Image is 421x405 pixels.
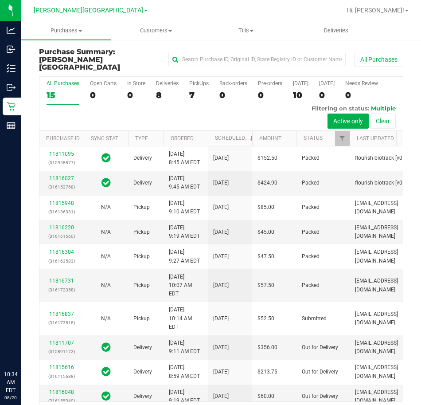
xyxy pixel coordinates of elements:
[49,311,74,317] a: 11816837
[215,135,255,141] a: Scheduled
[168,53,346,66] input: Search Purchase ID, Original ID, State Registry ID or Customer Name...
[133,343,152,352] span: Delivery
[133,392,152,401] span: Delivery
[156,90,179,100] div: 8
[49,249,74,255] a: 11816304
[257,228,274,236] span: $45.00
[213,203,229,212] span: [DATE]
[345,90,378,100] div: 0
[101,253,111,260] span: Not Applicable
[257,252,274,261] span: $47.50
[171,135,194,142] a: Ordered
[26,333,37,343] iframe: Resource center unread badge
[101,228,111,236] button: N/A
[169,339,200,356] span: [DATE] 9:11 AM EDT
[201,21,291,40] a: Tills
[213,179,229,187] span: [DATE]
[257,154,277,162] span: $152.50
[291,21,381,40] a: Deliveries
[293,90,308,100] div: 10
[258,80,282,87] div: Pre-orders
[304,135,323,141] a: Status
[257,281,274,290] span: $57.50
[355,52,403,67] button: All Purchases
[156,80,179,87] div: Deliveries
[9,334,35,361] iframe: Resource center
[169,273,203,299] span: [DATE] 10:07 AM EDT
[347,7,404,14] span: Hi, [PERSON_NAME]!
[169,199,200,216] span: [DATE] 9:10 AM EDT
[45,158,78,167] p: (315948877)
[213,281,229,290] span: [DATE]
[101,366,111,378] span: In Sync
[357,135,402,142] a: Last Updated By
[101,341,111,354] span: In Sync
[312,105,369,112] span: Filtering on status:
[45,257,78,265] p: (316163583)
[101,390,111,402] span: In Sync
[45,208,78,216] p: (316136331)
[45,397,78,405] p: (316155340)
[45,183,78,191] p: (316152768)
[133,252,150,261] span: Pickup
[39,55,120,72] span: [PERSON_NAME][GEOGRAPHIC_DATA]
[46,135,80,142] a: Purchase ID
[133,203,150,212] span: Pickup
[49,340,74,346] a: 11811707
[133,281,150,290] span: Pickup
[4,370,17,394] p: 10:34 AM EDT
[312,27,360,35] span: Deliveries
[47,90,79,100] div: 15
[47,80,79,87] div: All Purchases
[189,80,209,87] div: PickUps
[90,80,117,87] div: Open Carts
[302,368,338,376] span: Out for Delivery
[21,21,111,40] a: Purchases
[45,286,78,294] p: (316172358)
[319,80,335,87] div: [DATE]
[213,392,229,401] span: [DATE]
[302,315,327,323] span: Submitted
[133,368,152,376] span: Delivery
[7,121,16,130] inline-svg: Reports
[259,135,281,142] a: Amount
[202,27,291,35] span: Tills
[302,228,320,236] span: Packed
[133,154,152,162] span: Delivery
[257,315,274,323] span: $52.50
[101,282,111,288] span: Not Applicable
[169,363,200,380] span: [DATE] 8:59 AM EDT
[335,131,350,146] a: Filter
[169,388,200,405] span: [DATE] 9:19 AM EDT
[169,224,200,240] span: [DATE] 9:19 AM EDT
[49,389,74,395] a: 11816048
[4,394,17,401] p: 08/20
[213,154,229,162] span: [DATE]
[370,114,396,129] button: Clear
[135,135,148,142] a: Type
[101,204,111,210] span: Not Applicable
[219,90,247,100] div: 0
[257,179,277,187] span: $424.90
[101,281,111,290] button: N/A
[101,252,111,261] button: N/A
[302,154,320,162] span: Packed
[45,232,78,240] p: (316161560)
[101,203,111,212] button: N/A
[7,102,16,111] inline-svg: Retail
[90,90,117,100] div: 0
[302,392,338,401] span: Out for Delivery
[327,114,369,129] button: Active only
[133,179,152,187] span: Delivery
[213,368,229,376] span: [DATE]
[7,45,16,54] inline-svg: Inbound
[49,364,74,370] a: 11815616
[319,90,335,100] div: 0
[127,90,145,100] div: 0
[169,248,200,265] span: [DATE] 9:27 AM EDT
[49,151,74,157] a: 11811095
[257,368,277,376] span: $213.75
[21,27,111,35] span: Purchases
[45,318,78,327] p: (316173518)
[293,80,308,87] div: [DATE]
